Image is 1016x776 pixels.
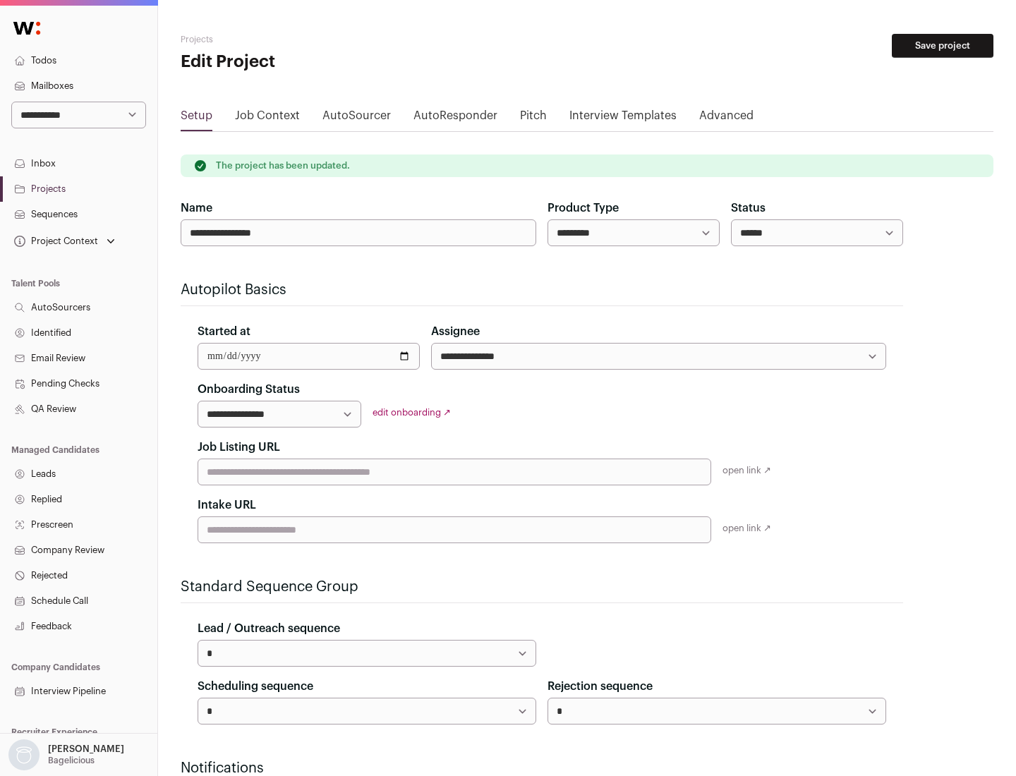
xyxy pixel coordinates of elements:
a: AutoResponder [413,107,497,130]
a: Advanced [699,107,754,130]
label: Rejection sequence [548,678,653,695]
p: [PERSON_NAME] [48,744,124,755]
button: Open dropdown [11,231,118,251]
p: The project has been updated. [216,160,350,171]
label: Job Listing URL [198,439,280,456]
h1: Edit Project [181,51,452,73]
label: Name [181,200,212,217]
h2: Autopilot Basics [181,280,903,300]
label: Intake URL [198,497,256,514]
h2: Projects [181,34,452,45]
a: Pitch [520,107,547,130]
label: Scheduling sequence [198,678,313,695]
button: Save project [892,34,993,58]
button: Open dropdown [6,739,127,770]
h2: Standard Sequence Group [181,577,903,597]
img: nopic.png [8,739,40,770]
label: Started at [198,323,250,340]
label: Onboarding Status [198,381,300,398]
label: Lead / Outreach sequence [198,620,340,637]
a: Interview Templates [569,107,677,130]
a: Job Context [235,107,300,130]
label: Assignee [431,323,480,340]
div: Project Context [11,236,98,247]
p: Bagelicious [48,755,95,766]
img: Wellfound [6,14,48,42]
a: AutoSourcer [322,107,391,130]
label: Status [731,200,766,217]
a: edit onboarding ↗ [373,408,451,417]
a: Setup [181,107,212,130]
label: Product Type [548,200,619,217]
